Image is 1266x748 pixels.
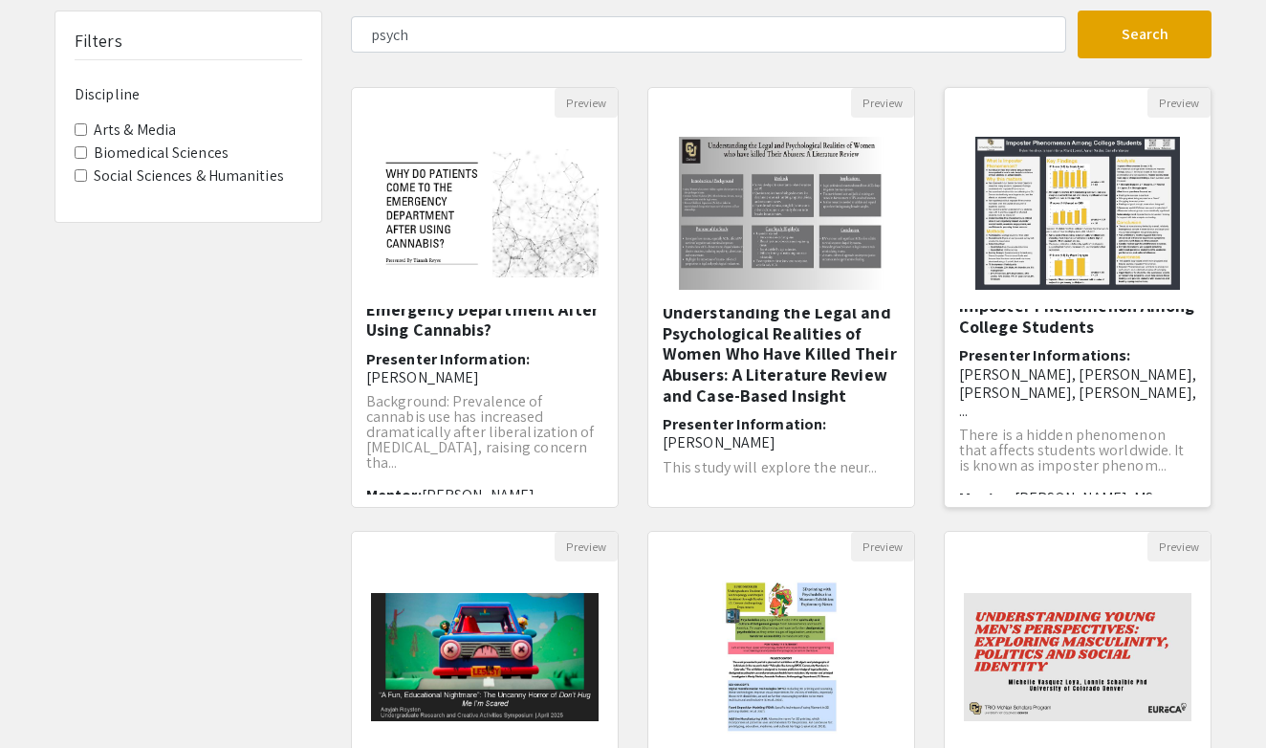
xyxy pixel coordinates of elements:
[422,485,535,505] span: [PERSON_NAME]
[366,394,603,471] p: Background: Prevalence of cannabis use has increased dramatically after liberalization of [MEDICA...
[647,87,915,508] div: Open Presentation <p>Understanding the Legal and Psychological Realities of Women Who Have Killed...
[351,87,619,508] div: Open Presentation <p><span style="color: black;">Why Do Patients Come to the Emergency Department...
[352,574,618,740] img: <p><span style="background-color: transparent; color: rgb(0, 0, 0);">A Fun, Educational Nightmare...
[959,488,1015,508] span: Mentor:
[663,302,900,406] h5: Understanding the Legal and Psychological Realities of Women Who Have Killed Their Abusers: A Lit...
[663,432,775,452] span: [PERSON_NAME]
[944,87,1211,508] div: Open Presentation <p>Imposter Phenomenon Among College Students</p>
[718,490,831,510] span: [PERSON_NAME]
[1078,11,1211,58] button: Search
[663,490,718,510] span: Mentor:
[366,485,422,505] span: Mentor:
[94,142,229,165] label: Biomedical Sciences
[14,662,81,734] iframe: Chat
[75,85,302,103] h6: Discipline
[945,574,1211,740] img: <p>Understanding Young Men's Perspectives: Exploring Masculinity, Politics, and Social Identity</p>
[366,278,603,341] h5: Why Do Patients Come to the Emergency Department After Using Cannabis?
[94,165,284,187] label: Social Sciences & Humanities
[959,425,1185,475] span: There is a hidden phenomenon that affects students worldwide. It is known as imposter phenom...
[1147,88,1211,118] button: Preview
[851,88,914,118] button: Preview
[956,118,1198,309] img: <p>Imposter Phenomenon Among College Students</p>
[851,532,914,561] button: Preview
[351,16,1066,53] input: Search Keyword(s) Or Author(s)
[75,31,122,52] h5: Filters
[1147,532,1211,561] button: Preview
[555,532,618,561] button: Preview
[555,88,618,118] button: Preview
[352,130,618,297] img: <p><span style="color: black;">Why Do Patients Come to the Emergency Department After Using Canna...
[959,296,1196,337] h5: Imposter Phenomenon Among College Students
[660,118,902,309] img: <p>Understanding the Legal and Psychological Realities of Women Who Have Killed Their Abusers: A ...
[959,346,1196,420] h6: Presenter Informations:
[663,415,900,451] h6: Presenter Information:
[94,119,176,142] label: Arts & Media
[1015,488,1161,508] span: [PERSON_NAME], MSc
[366,367,479,387] span: [PERSON_NAME]
[959,364,1196,421] span: [PERSON_NAME], [PERSON_NAME], [PERSON_NAME], [PERSON_NAME], ...
[663,460,900,475] p: This study will explore the neur...
[366,350,603,386] h6: Presenter Information:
